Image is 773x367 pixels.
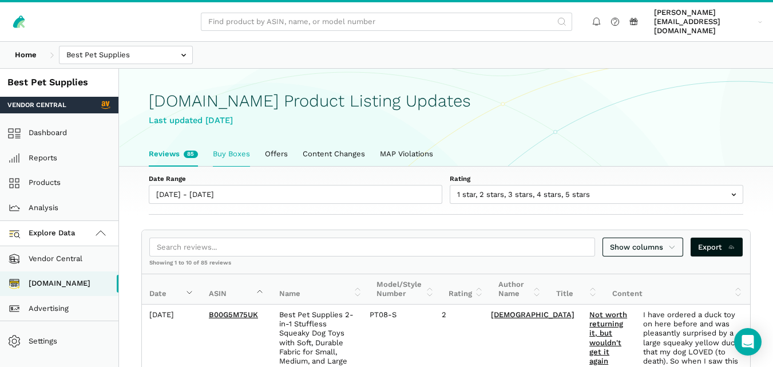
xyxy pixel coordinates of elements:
[149,174,442,183] label: Date Range
[149,92,743,111] h1: [DOMAIN_NAME] Product Listing Updates
[691,238,743,256] a: Export
[7,76,111,89] div: Best Pet Supplies
[602,238,684,256] a: Show columns
[11,227,76,240] span: Explore Data
[257,142,295,166] a: Offers
[491,310,574,319] a: [DEMOGRAPHIC_DATA]
[149,238,595,256] input: Search reviews...
[7,100,66,109] span: Vendor Central
[184,151,198,158] span: New reviews in the last week
[59,46,193,65] input: Best Pet Supplies
[142,259,750,274] div: Showing 1 to 10 of 85 reviews
[441,274,491,305] th: Rating: activate to sort column ascending
[589,310,627,365] a: Not worth returning it, but wouldn't get it again
[450,174,743,183] label: Rating
[450,185,743,204] input: 1 star, 2 stars, 3 stars, 4 stars, 5 stars
[549,274,605,305] th: Title: activate to sort column ascending
[209,310,258,319] a: B00G5M75UK
[734,328,762,356] div: Open Intercom Messenger
[698,242,735,253] span: Export
[610,242,676,253] span: Show columns
[295,142,372,166] a: Content Changes
[205,142,257,166] a: Buy Boxes
[491,274,549,305] th: Author Name: activate to sort column ascending
[605,274,750,305] th: Content: activate to sort column ascending
[272,274,370,305] th: Name: activate to sort column ascending
[201,274,272,305] th: ASIN: activate to sort column ascending
[372,142,441,166] a: MAP Violations
[141,142,205,166] a: Reviews85
[369,274,441,305] th: Model/Style Number: activate to sort column ascending
[7,46,44,65] a: Home
[149,114,743,127] div: Last updated [DATE]
[651,6,766,38] a: [PERSON_NAME][EMAIL_ADDRESS][DOMAIN_NAME]
[142,274,201,305] th: Date: activate to sort column ascending
[654,8,754,36] span: [PERSON_NAME][EMAIL_ADDRESS][DOMAIN_NAME]
[201,13,572,31] input: Find product by ASIN, name, or model number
